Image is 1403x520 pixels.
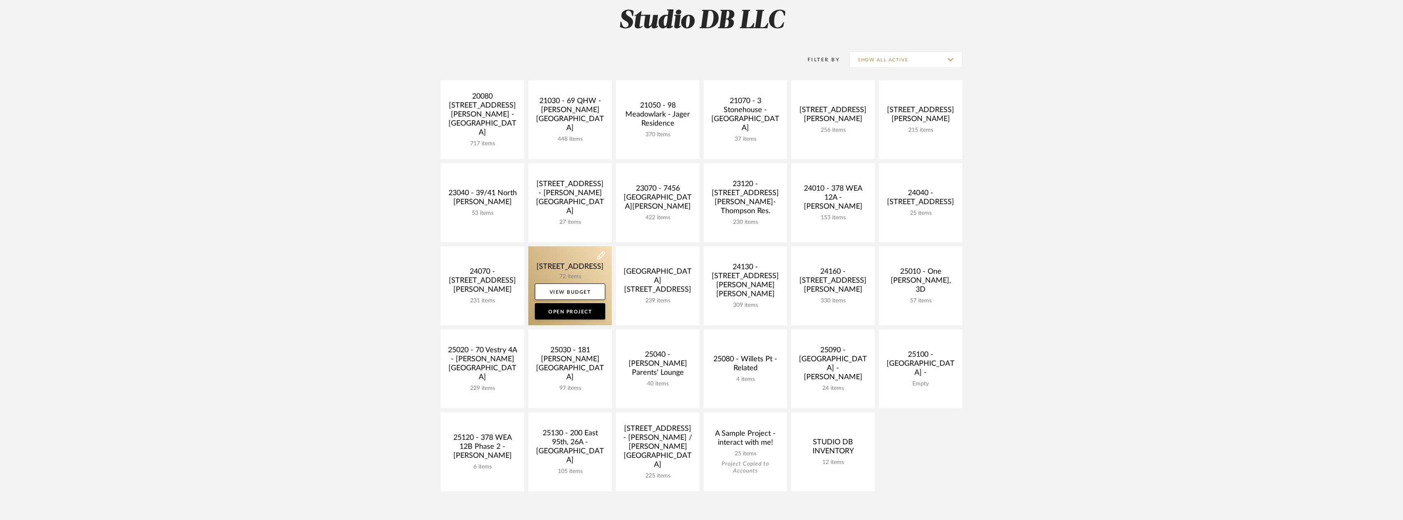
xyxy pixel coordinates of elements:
[447,189,518,210] div: 23040 - 39/41 North [PERSON_NAME]
[535,180,605,219] div: [STREET_ADDRESS] - [PERSON_NAME][GEOGRAPHIC_DATA]
[797,56,840,64] div: Filter By
[710,450,781,457] div: 25 items
[622,267,693,297] div: [GEOGRAPHIC_DATA][STREET_ADDRESS]
[798,127,868,134] div: 256 items
[710,302,781,309] div: 309 items
[535,219,605,226] div: 27 items
[710,461,781,475] div: Project Copied to Accounts
[622,214,693,221] div: 422 items
[447,210,518,217] div: 53 items
[535,284,605,300] a: View Budget
[622,380,693,387] div: 40 items
[622,350,693,380] div: 25040 - [PERSON_NAME] Parents' Lounge
[407,6,996,36] h2: Studio DB LLC
[798,459,868,466] div: 12 items
[710,376,781,383] div: 4 items
[710,136,781,143] div: 37 items
[798,184,868,214] div: 24010 - 378 WEA 12A - [PERSON_NAME]
[535,303,605,320] a: Open Project
[798,346,868,385] div: 25090 - [GEOGRAPHIC_DATA] - [PERSON_NAME]
[798,438,868,459] div: STUDIO DB INVENTORY
[535,136,605,143] div: 448 items
[798,106,868,127] div: [STREET_ADDRESS][PERSON_NAME]
[447,267,518,297] div: 24070 - [STREET_ADDRESS][PERSON_NAME]
[798,214,868,221] div: 153 items
[447,92,518,140] div: 20080 [STREET_ADDRESS][PERSON_NAME] - [GEOGRAPHIC_DATA]
[885,297,956,304] div: 57 items
[798,297,868,304] div: 330 items
[798,267,868,297] div: 24160 - [STREET_ADDRESS][PERSON_NAME]
[622,473,693,479] div: 225 items
[710,355,781,376] div: 25080 - Willets Pt - Related
[622,424,693,473] div: [STREET_ADDRESS] - [PERSON_NAME] / [PERSON_NAME][GEOGRAPHIC_DATA]
[798,385,868,392] div: 24 items
[885,189,956,210] div: 24040 - [STREET_ADDRESS]
[447,433,518,464] div: 25120 - 378 WEA 12B Phase 2 - [PERSON_NAME]
[622,131,693,138] div: 370 items
[885,127,956,134] div: 215 items
[535,429,605,468] div: 25130 - 200 East 95th, 26A - [GEOGRAPHIC_DATA]
[885,106,956,127] div: [STREET_ADDRESS][PERSON_NAME]
[710,219,781,226] div: 230 items
[447,346,518,385] div: 25020 - 70 Vestry 4A - [PERSON_NAME][GEOGRAPHIC_DATA]
[885,267,956,297] div: 25010 - One [PERSON_NAME], 3D
[447,464,518,470] div: 6 items
[535,97,605,136] div: 21030 - 69 QHW - [PERSON_NAME][GEOGRAPHIC_DATA]
[622,101,693,131] div: 21050 - 98 Meadowlark - Jager Residence
[710,180,781,219] div: 23120 - [STREET_ADDRESS][PERSON_NAME]-Thompson Res.
[622,184,693,214] div: 23070 - 7456 [GEOGRAPHIC_DATA][PERSON_NAME]
[622,297,693,304] div: 239 items
[710,97,781,136] div: 21070 - 3 Stonehouse - [GEOGRAPHIC_DATA]
[447,385,518,392] div: 229 items
[447,140,518,147] div: 717 items
[535,385,605,392] div: 97 items
[885,380,956,387] div: Empty
[885,350,956,380] div: 25100 - [GEOGRAPHIC_DATA] -
[885,210,956,217] div: 25 items
[710,263,781,302] div: 24130 - [STREET_ADDRESS][PERSON_NAME][PERSON_NAME]
[535,346,605,385] div: 25030 - 181 [PERSON_NAME][GEOGRAPHIC_DATA]
[447,297,518,304] div: 231 items
[535,468,605,475] div: 105 items
[710,429,781,450] div: A Sample Project - interact with me!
